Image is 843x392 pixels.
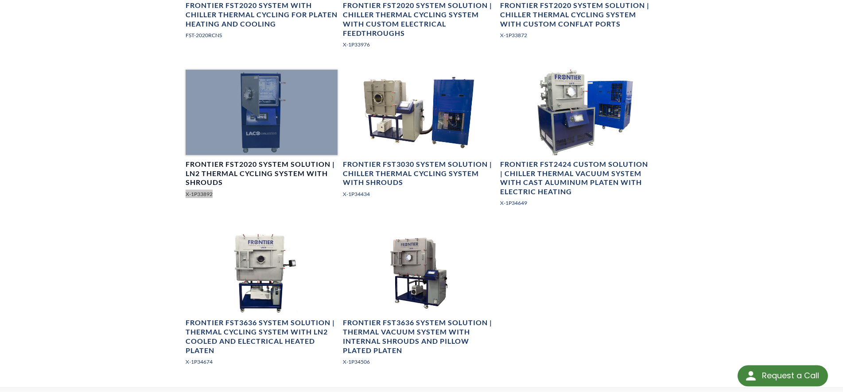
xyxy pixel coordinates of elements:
[343,1,495,38] h4: Frontier FST2020 System Solution | Chiller Thermal Cycling System with Custom Electrical Feedthro...
[500,70,652,215] a: Full view system imageFrontier FST2424 Custom Solution | Chiller Thermal Vacuum System with Cast ...
[762,365,819,386] div: Request a Call
[186,1,338,28] h4: Frontier FST2020 System with Chiller Thermal Cycling for Platen Heating and Cooling
[186,160,338,187] h4: Frontier FST2020 System Solution | LN2 Thermal Cycling System with Shrouds
[186,31,338,39] p: FST-2020RCNS
[500,160,652,196] h4: Frontier FST2424 Custom Solution | Chiller Thermal Vacuum System with Cast Aluminum Platen with E...
[343,190,495,198] p: X-1P34434
[500,199,652,207] p: X-1P34649
[343,318,495,355] h4: Frontier FST3636 System Solution | Thermal Vacuum System with Internal Shrouds and Pillow Plated ...
[186,190,338,198] p: X-1P33892
[186,357,338,366] p: X-1P34674
[343,229,495,373] a: Image of front view of vacuum chamberFrontier FST3636 System Solution | Thermal Vacuum System wit...
[186,318,338,355] h4: Frontier FST3636 System Solution | Thermal Cycling System with LN2 Cooled and Electrical Heated P...
[186,70,338,205] a: TVCT System, front view, open doorFrontier FST2020 System Solution | LN2 Thermal Cycling System w...
[343,70,495,205] a: Cubed Vacuum Chamber, open doorFrontier FST3030 System Solution | Chiller Thermal Cycling System ...
[343,40,495,49] p: X-1P33976
[744,369,758,383] img: round button
[186,229,338,373] a: front view vacuum chamberFrontier FST3636 System Solution | Thermal Cycling System with LN2 Coole...
[500,1,652,28] h4: Frontier FST2020 System Solution | Chiller Thermal Cycling System with Custom Conflat Ports
[738,365,828,387] div: Request a Call
[343,357,495,366] p: X-1P34506
[500,31,652,39] p: X-1P33872
[343,160,495,187] h4: Frontier FST3030 System Solution | Chiller Thermal Cycling System with Shrouds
